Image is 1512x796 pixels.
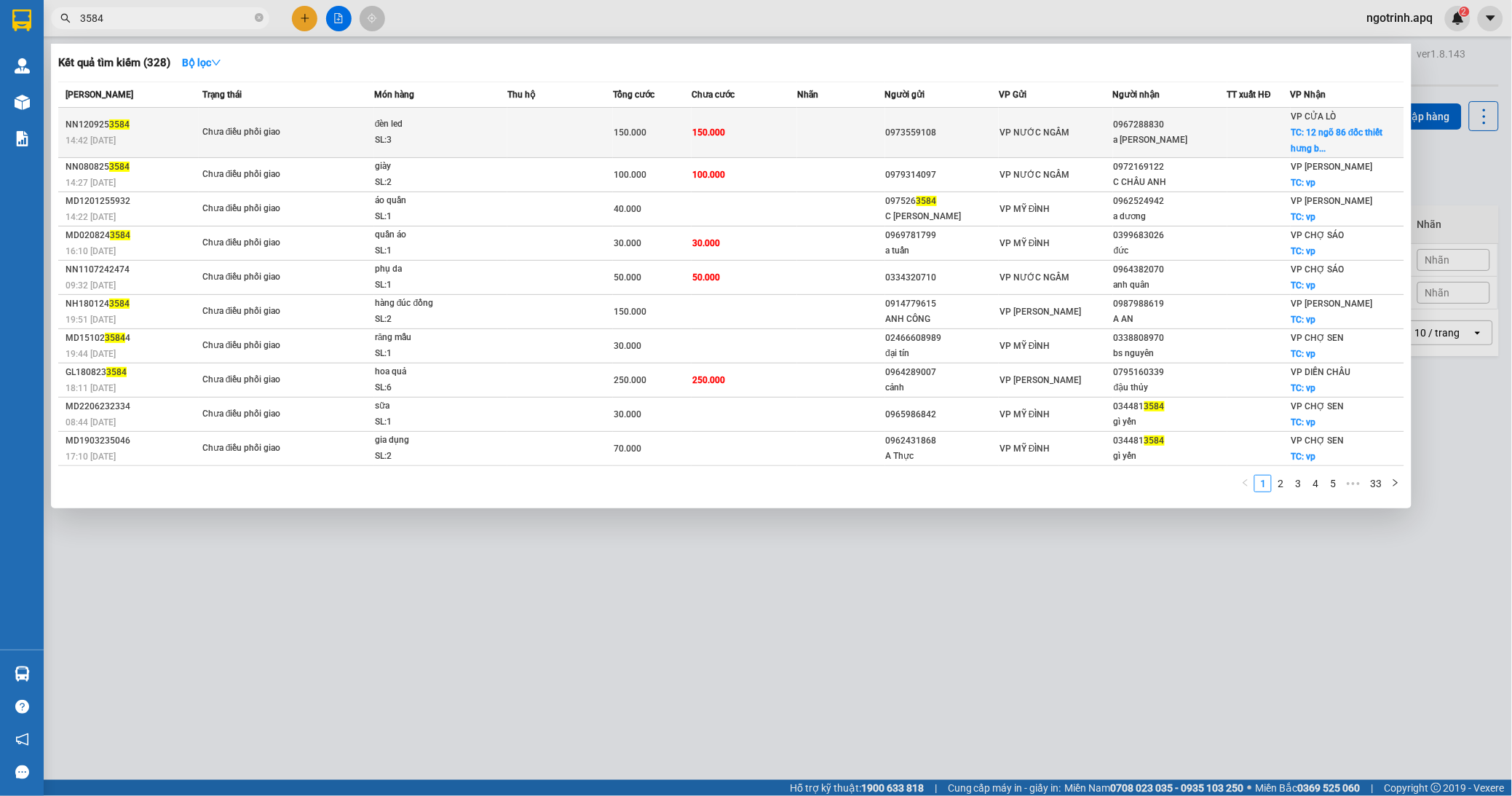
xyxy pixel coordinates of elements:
a: 4 [1307,476,1323,492]
div: gì yến [1114,414,1227,430]
a: 1 [1255,476,1271,492]
div: 0964289007 [886,365,999,380]
div: giày [375,159,484,175]
div: MD020824 [66,228,198,243]
div: đèn led [375,117,484,133]
div: NN1107242474 [66,262,198,277]
img: solution-icon [15,131,30,146]
span: 100.000 [692,170,725,180]
span: 50.000 [692,272,720,283]
span: VP MỸ ĐÌNH [1000,444,1050,454]
span: TC: vp [1291,383,1316,393]
span: 30.000 [614,238,641,248]
div: 0338808970 [1114,331,1227,346]
div: Chưa điều phối giao [202,167,312,183]
span: down [211,58,221,68]
span: TC: vp [1291,452,1316,462]
div: NN080825 [66,159,198,175]
span: 40.000 [614,204,641,214]
span: 100.000 [614,170,646,180]
span: VP [PERSON_NAME] [1291,299,1373,309]
span: VP CHỢ SEN [1291,333,1345,343]
span: 70.000 [614,444,641,454]
span: [PERSON_NAME] [66,90,133,100]
span: 14:22 [DATE] [66,212,116,222]
div: A AN [1114,312,1227,327]
span: 19:51 [DATE] [66,315,116,325]
span: question-circle [15,700,29,714]
span: VP CHỢ SÁO [1291,264,1345,275]
div: a [PERSON_NAME] [1114,133,1227,148]
span: left [1241,478,1250,487]
div: MD1201255932 [66,194,198,209]
span: 150.000 [614,307,646,317]
div: 0964382070 [1114,262,1227,277]
img: warehouse-icon [15,95,30,110]
span: Nhãn [797,90,818,100]
span: TC: vp [1291,280,1316,291]
div: A Thực [886,449,999,464]
span: TT xuất HĐ [1227,90,1272,100]
div: ANH CÔNG [886,312,999,327]
a: 33 [1366,476,1386,492]
li: Next Page [1387,475,1404,492]
span: 150.000 [614,127,646,138]
span: Tổng cước [613,90,654,100]
span: VP [PERSON_NAME] [1291,162,1373,172]
span: ••• [1342,475,1365,492]
span: 16:10 [DATE] [66,246,116,256]
span: VP NƯỚC NGẦM [1000,170,1069,180]
div: quần áo [375,227,484,243]
div: NN120925 [66,117,198,133]
div: 0965986842 [886,407,999,422]
span: VP CHỢ SEN [1291,436,1345,446]
a: 5 [1325,476,1341,492]
span: VP CHỢ SEN [1291,401,1345,411]
li: 1 [1254,475,1272,492]
span: VP Nhận [1291,90,1326,100]
span: Trạng thái [202,90,242,100]
div: Chưa điều phối giao [202,269,312,285]
div: NH180124 [66,296,198,312]
div: SL: 3 [375,133,484,149]
img: warehouse-icon [15,58,30,74]
span: 18:11 [DATE] [66,383,116,393]
span: 14:42 [DATE] [66,135,116,146]
div: gia dụng [375,433,484,449]
div: cảnh [886,380,999,395]
li: Next 5 Pages [1342,475,1365,492]
span: 19:44 [DATE] [66,349,116,359]
span: VP [PERSON_NAME] [1000,375,1081,385]
button: Bộ lọcdown [170,51,233,74]
span: Món hàng [374,90,414,100]
div: 097526 [886,194,999,209]
div: 0399683026 [1114,228,1227,243]
div: răng mẫu [375,330,484,346]
div: 0973559108 [886,125,999,141]
span: TC: vp [1291,246,1316,256]
span: 3584 [109,299,130,309]
div: sữa [375,398,484,414]
div: bs nguyên [1114,346,1227,361]
div: 0795160339 [1114,365,1227,380]
div: Chưa điều phối giao [202,441,312,457]
span: VP MỸ ĐÌNH [1000,204,1050,214]
a: 2 [1272,476,1289,492]
strong: Bộ lọc [182,57,221,68]
li: Previous Page [1237,475,1254,492]
span: close-circle [255,12,264,25]
div: 0972169122 [1114,159,1227,175]
div: SL: 1 [375,209,484,225]
span: right [1391,478,1400,487]
h3: Kết quả tìm kiếm ( 328 ) [58,55,170,71]
div: a tuấn [886,243,999,259]
span: message [15,765,29,779]
span: 3584 [109,119,130,130]
li: 4 [1307,475,1324,492]
span: TC: vp [1291,178,1316,188]
div: SL: 1 [375,243,484,259]
span: TC: vp [1291,349,1316,359]
div: 0962524942 [1114,194,1227,209]
span: 250.000 [692,375,725,385]
div: Chưa điều phối giao [202,406,312,422]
